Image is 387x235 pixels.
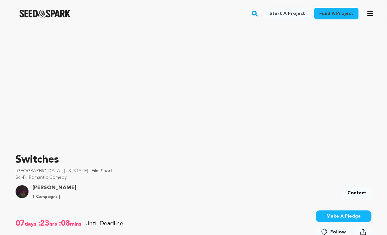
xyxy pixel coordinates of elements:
p: [GEOGRAPHIC_DATA], [US_STATE] | Film Short [16,168,371,175]
p: Until Deadline [85,219,123,229]
p: Switches [16,153,371,168]
img: 7d51f23c7a53fddb.jpg [16,186,29,198]
span: 07 [16,219,25,229]
a: Start a project [264,8,310,19]
span: :23 [38,219,49,229]
img: Seed&Spark Logo Dark Mode [19,10,70,17]
span: mins [70,219,83,229]
p: Sci-Fi, Romantic Comedy [16,175,371,181]
span: days [25,219,38,229]
span: :08 [58,219,70,229]
a: Goto Broussard Brandon profile [32,184,76,192]
button: Make A Pledge [316,211,371,222]
span: hrs [49,219,58,229]
a: Fund a project [314,8,358,19]
a: Contact [342,187,371,199]
p: 1 Campaigns | [32,195,76,200]
a: Seed&Spark Homepage [19,10,70,17]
